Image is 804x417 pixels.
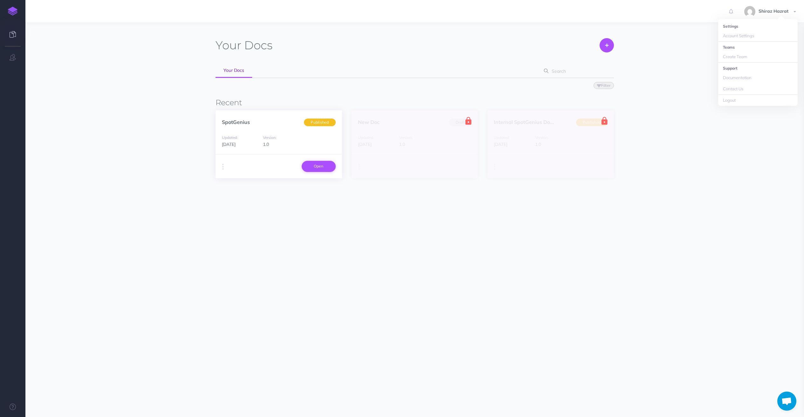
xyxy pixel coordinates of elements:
span: Shiraz Hazrat [755,8,792,14]
li: Teams [718,43,798,51]
span: 1.0 [263,141,269,147]
li: Support [718,64,798,72]
a: Account Settings [718,30,798,41]
a: Your Docs [216,64,252,78]
h1: Docs [216,38,272,52]
a: Logout [718,95,798,106]
small: Updated: [222,135,238,140]
h3: Recent [216,99,614,107]
img: f24abfa90493f84c710da7b1c7ca5087.jpg [744,6,755,17]
span: Your Docs [223,67,244,73]
a: Documentation [718,72,798,83]
i: More actions [222,162,224,171]
input: Search [550,65,604,77]
button: Filter [594,82,614,89]
li: Settings [718,22,798,30]
a: Contact Us [718,83,798,94]
small: Version: [263,135,277,140]
a: SpotGenius [222,119,250,125]
a: Open [302,161,336,172]
span: [DATE] [222,141,236,147]
a: Create Team [718,51,798,62]
a: Open chat [777,392,796,411]
span: Your [216,38,241,52]
img: logo-mark.svg [8,7,17,16]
